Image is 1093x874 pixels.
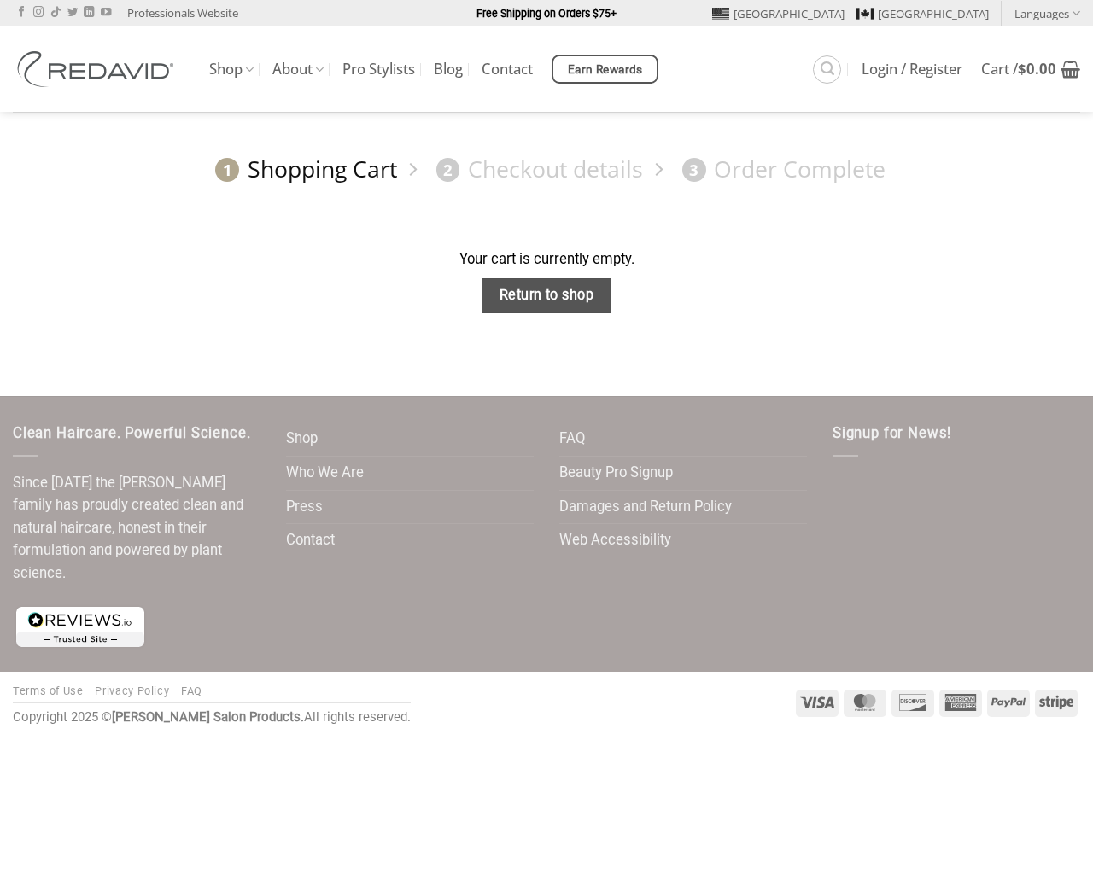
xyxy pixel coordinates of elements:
span: 1 [215,158,239,182]
span: Earn Rewards [568,61,643,79]
a: Follow on Twitter [67,7,78,19]
a: Press [286,491,323,524]
p: Since [DATE] the [PERSON_NAME] family has proudly created clean and natural haircare, honest in t... [13,472,260,586]
a: Terms of Use [13,685,84,697]
a: FAQ [181,685,202,697]
span: 2 [436,158,460,182]
a: Follow on Facebook [16,7,26,19]
img: REDAVID Salon Products | United States [13,51,184,87]
a: [GEOGRAPHIC_DATA] [712,1,845,26]
img: reviews-trust-logo-1.png [13,603,148,650]
a: Damages and Return Policy [559,491,732,524]
div: Payment icons [793,687,1080,717]
a: FAQ [559,422,585,456]
a: Follow on YouTube [101,7,111,19]
span: Clean Haircare. Powerful Science. [13,425,250,441]
a: Earn Rewards [552,55,658,84]
a: Pro Stylists [342,54,415,84]
a: Blog [434,54,463,84]
span: $ [1018,59,1026,79]
a: Contact [286,524,335,557]
a: [GEOGRAPHIC_DATA] [856,1,989,26]
a: Return to shop [482,278,611,313]
a: Web Accessibility [559,524,671,557]
a: Search [813,55,841,84]
a: Login / Register [862,54,962,84]
a: Contact [482,54,533,84]
strong: Free Shipping on Orders $75+ [476,7,617,20]
a: Follow on TikTok [50,7,61,19]
div: Copyright 2025 © All rights reserved. [13,708,411,728]
span: Login / Register [862,62,962,76]
span: Cart / [981,62,1056,76]
a: Follow on Instagram [33,7,44,19]
a: Shop [286,422,318,456]
a: Languages [1014,1,1080,26]
a: 2Checkout details [428,154,643,184]
a: Who We Are [286,457,364,490]
nav: Checkout steps [13,142,1080,197]
div: Your cart is currently empty. [13,248,1080,271]
a: Privacy Policy [95,685,169,697]
bdi: 0.00 [1018,59,1056,79]
a: Shop [209,53,254,86]
a: About [272,53,324,86]
a: 1Shopping Cart [207,154,397,184]
a: View cart [981,50,1080,88]
strong: [PERSON_NAME] Salon Products. [112,709,304,725]
span: Signup for News! [833,425,951,441]
a: Follow on LinkedIn [84,7,94,19]
a: Beauty Pro Signup [559,457,673,490]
